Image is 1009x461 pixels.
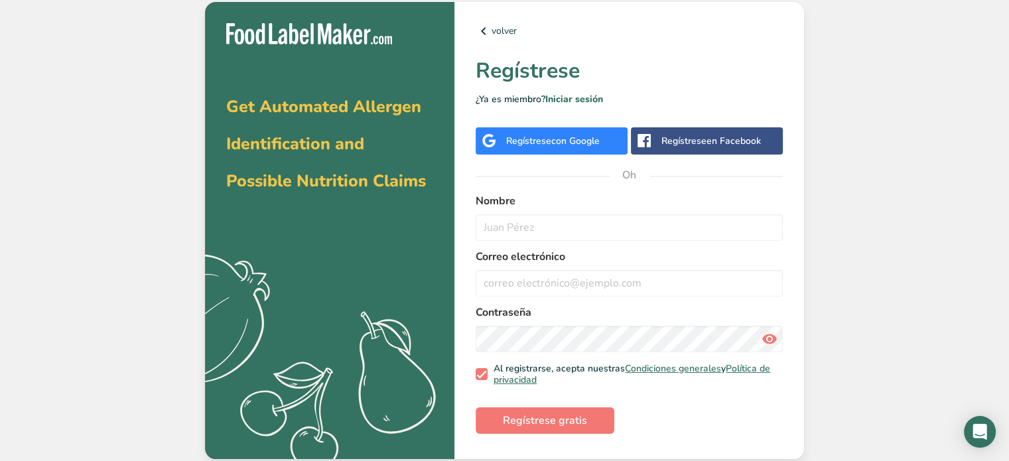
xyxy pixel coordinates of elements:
[226,23,392,45] img: Fabricante de etiquetas para alimentos
[476,194,515,208] font: Nombre
[494,362,625,375] font: Al registrarse, acepta nuestras
[476,23,783,39] a: volver
[492,25,517,37] font: volver
[721,362,726,375] font: y
[494,362,770,387] a: Política de privacidad
[551,135,600,147] font: con Google
[476,305,531,320] font: Contraseña
[622,168,636,182] font: Oh
[476,270,783,296] input: correo electrónico@ejemplo.com
[226,96,426,192] span: Get Automated Allergen Identification and Possible Nutrition Claims
[476,56,580,85] font: Regístrese
[625,362,721,375] a: Condiciones generales
[476,214,783,241] input: Juan Pérez
[476,93,545,105] font: ¿Ya es miembro?
[964,416,996,448] div: Abrir Intercom Messenger
[545,93,603,105] a: Iniciar sesión
[476,407,614,434] button: Regístrese gratis
[706,135,761,147] font: en Facebook
[476,249,565,264] font: Correo electrónico
[661,135,706,147] font: Regístrese
[503,413,587,428] font: Regístrese gratis
[506,135,551,147] font: Regístrese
